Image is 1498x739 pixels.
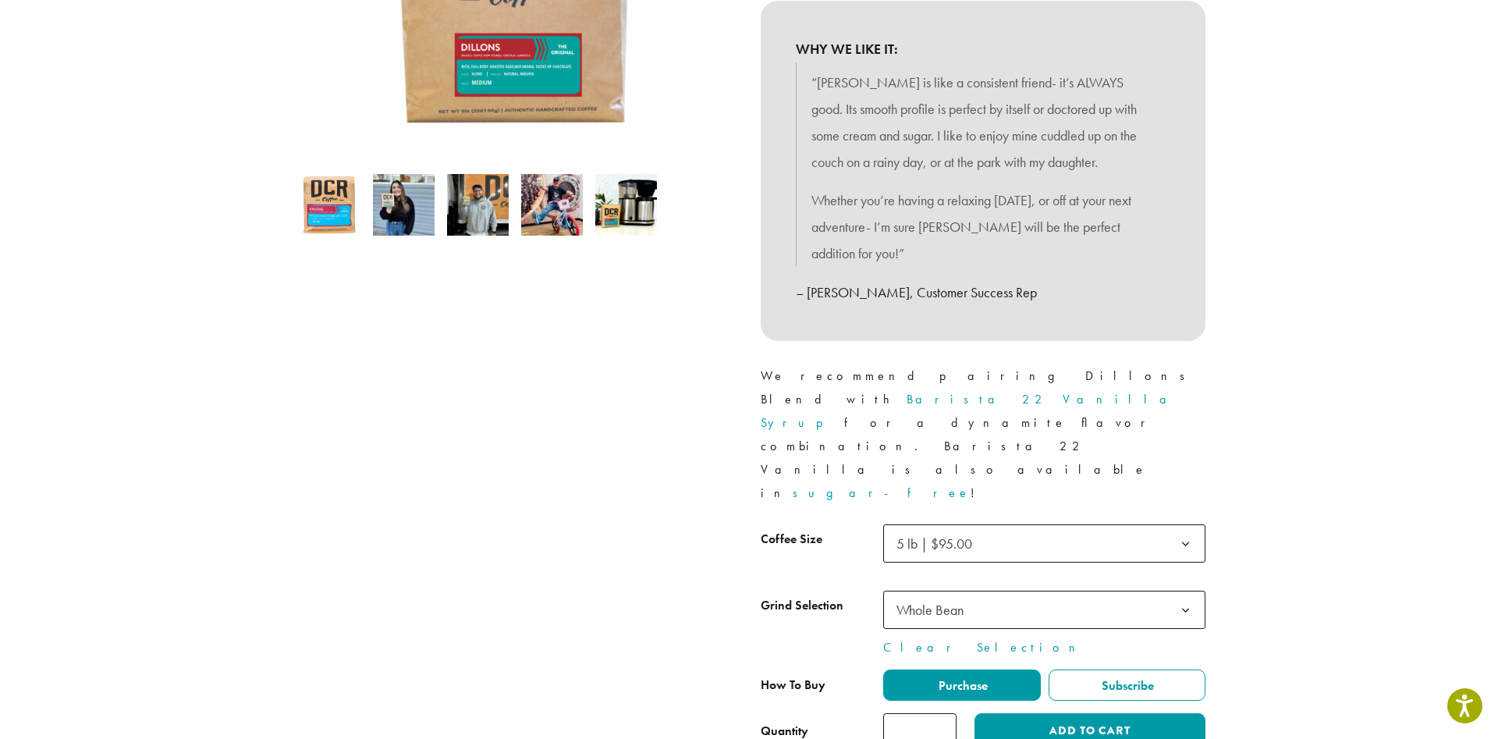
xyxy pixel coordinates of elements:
span: Whole Bean [890,595,979,625]
img: David Morris picks Dillons for 2021 [521,174,583,236]
a: sugar-free [793,485,971,501]
span: Whole Bean [883,591,1205,629]
a: Barista 22 Vanilla Syrup [761,391,1179,431]
b: WHY WE LIKE IT: [796,36,1170,62]
p: Whether you’re having a relaxing [DATE], or off at your next adventure- I’m sure [PERSON_NAME] wi... [811,187,1155,266]
span: How To Buy [761,677,825,693]
span: 5 lb | $95.00 [896,535,972,552]
label: Coffee Size [761,528,883,551]
img: Dillons - Image 5 [595,174,657,236]
p: “[PERSON_NAME] is like a consistent friend- it’s ALWAYS good. Its smooth profile is perfect by it... [811,69,1155,175]
a: Clear Selection [883,638,1205,657]
label: Grind Selection [761,595,883,617]
img: Dillons [299,174,360,236]
img: Dillons - Image 3 [447,174,509,236]
p: We recommend pairing Dillons Blend with for a dynamite flavor combination. Barista 22 Vanilla is ... [761,364,1205,505]
span: 5 lb | $95.00 [890,528,988,559]
span: Subscribe [1099,677,1154,694]
span: Whole Bean [896,601,964,619]
span: 5 lb | $95.00 [883,524,1205,563]
span: Purchase [936,677,988,694]
p: – [PERSON_NAME], Customer Success Rep [796,279,1170,306]
img: Dillons - Image 2 [373,174,435,236]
